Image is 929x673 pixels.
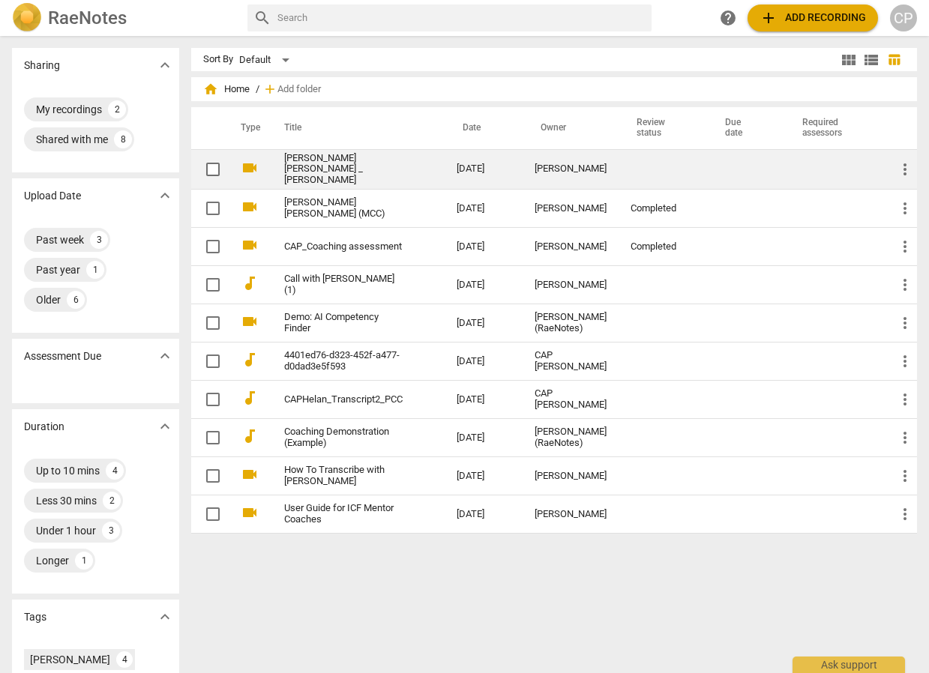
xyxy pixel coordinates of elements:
span: more_vert [896,505,914,523]
span: search [253,9,271,27]
span: videocam [241,465,259,483]
th: Required assessors [784,107,884,149]
div: CAP [PERSON_NAME] [535,350,607,372]
button: Upload [748,4,878,31]
div: [PERSON_NAME] [535,509,607,520]
span: Home [203,82,250,97]
td: [DATE] [445,149,523,190]
div: 2 [108,100,126,118]
td: [DATE] [445,495,523,534]
div: 1 [86,261,104,279]
td: [DATE] [445,266,523,304]
span: videocam [241,159,259,177]
div: 3 [102,522,120,540]
button: Show more [154,54,176,76]
span: more_vert [896,390,914,408]
div: Up to 10 mins [36,463,100,478]
div: Ask support [793,657,905,673]
span: expand_more [156,608,174,626]
th: Owner [523,107,619,149]
div: 4 [106,462,124,480]
div: 6 [67,291,85,309]
p: Assessment Due [24,348,101,364]
span: more_vert [896,199,914,217]
td: [DATE] [445,419,523,457]
p: Duration [24,419,64,435]
button: Show more [154,184,176,207]
div: 3 [90,231,108,249]
span: more_vert [896,160,914,178]
button: Show more [154,345,176,367]
span: view_module [840,51,858,69]
span: audiotrack [241,389,259,407]
a: CAP_Coaching assessment [284,241,403,253]
div: 2 [103,492,121,510]
span: more_vert [896,314,914,332]
span: help [719,9,737,27]
span: audiotrack [241,351,259,369]
a: LogoRaeNotes [12,3,235,33]
div: [PERSON_NAME] [535,471,607,482]
span: / [256,84,259,95]
div: Under 1 hour [36,523,96,538]
div: [PERSON_NAME] [535,241,607,253]
p: Tags [24,609,46,625]
td: [DATE] [445,228,523,266]
div: Less 30 mins [36,493,97,508]
div: 8 [114,130,132,148]
span: view_list [862,51,880,69]
button: CP [890,4,917,31]
span: expand_more [156,56,174,74]
span: videocam [241,198,259,216]
a: How To Transcribe with [PERSON_NAME] [284,465,403,487]
button: Show more [154,606,176,628]
td: [DATE] [445,190,523,228]
a: Demo: AI Competency Finder [284,312,403,334]
span: audiotrack [241,427,259,445]
div: 4 [116,651,133,668]
span: expand_more [156,187,174,205]
div: Longer [36,553,69,568]
th: Review status [619,107,707,149]
span: more_vert [896,276,914,294]
td: [DATE] [445,342,523,381]
td: [DATE] [445,457,523,495]
span: videocam [241,504,259,522]
div: [PERSON_NAME] (RaeNotes) [535,426,607,449]
button: Table view [883,49,905,71]
span: audiotrack [241,274,259,292]
div: Sort By [203,54,233,65]
a: 4401ed76-d323-452f-a477-d0dad3e5f593 [284,350,403,372]
th: Type [229,107,266,149]
span: expand_more [156,347,174,365]
span: add [262,82,277,97]
div: My recordings [36,102,102,117]
h2: RaeNotes [48,7,127,28]
div: [PERSON_NAME] [535,280,607,291]
button: Show more [154,415,176,438]
div: [PERSON_NAME] [535,203,607,214]
button: Tile view [838,49,860,71]
span: expand_more [156,417,174,435]
td: [DATE] [445,381,523,419]
a: [PERSON_NAME] [PERSON_NAME] (MCC) [284,197,403,220]
a: Coaching Demonstration (Example) [284,426,403,449]
a: [PERSON_NAME] [PERSON_NAME] _ [PERSON_NAME] [284,153,403,187]
div: [PERSON_NAME] [30,652,110,667]
div: CAP [PERSON_NAME] [535,388,607,411]
p: Upload Date [24,188,81,204]
span: Add recording [760,9,866,27]
p: Sharing [24,58,60,73]
div: Past week [36,232,84,247]
span: videocam [241,313,259,331]
th: Due date [707,107,784,149]
span: more_vert [896,238,914,256]
div: Completed [631,241,695,253]
span: Add folder [277,84,321,95]
div: Shared with me [36,132,108,147]
a: Call with [PERSON_NAME] (1) [284,274,403,296]
div: Completed [631,203,695,214]
span: more_vert [896,467,914,485]
span: table_chart [887,52,901,67]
